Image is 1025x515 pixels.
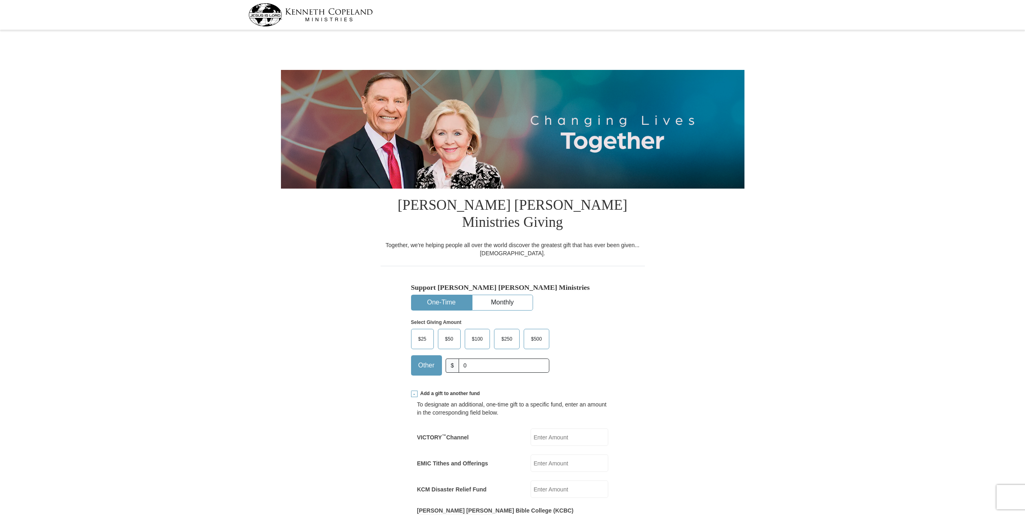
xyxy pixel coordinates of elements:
h5: Support [PERSON_NAME] [PERSON_NAME] Ministries [411,283,614,292]
span: $500 [527,333,546,345]
label: KCM Disaster Relief Fund [417,485,487,493]
input: Other Amount [459,359,549,373]
sup: ™ [442,433,446,438]
div: To designate an additional, one-time gift to a specific fund, enter an amount in the correspondin... [417,400,608,417]
span: $25 [414,333,431,345]
button: One-Time [411,295,472,310]
span: $ [446,359,459,373]
img: kcm-header-logo.svg [248,3,373,26]
span: $100 [468,333,487,345]
span: Other [414,359,439,372]
span: $250 [497,333,516,345]
strong: Select Giving Amount [411,319,461,325]
input: Enter Amount [531,428,608,446]
label: EMIC Tithes and Offerings [417,459,488,467]
h1: [PERSON_NAME] [PERSON_NAME] Ministries Giving [381,189,645,241]
label: VICTORY Channel [417,433,469,441]
div: Together, we're helping people all over the world discover the greatest gift that has ever been g... [381,241,645,257]
button: Monthly [472,295,533,310]
span: $50 [441,333,457,345]
input: Enter Amount [531,454,608,472]
span: Add a gift to another fund [418,390,480,397]
input: Enter Amount [531,480,608,498]
label: [PERSON_NAME] [PERSON_NAME] Bible College (KCBC) [417,506,574,515]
